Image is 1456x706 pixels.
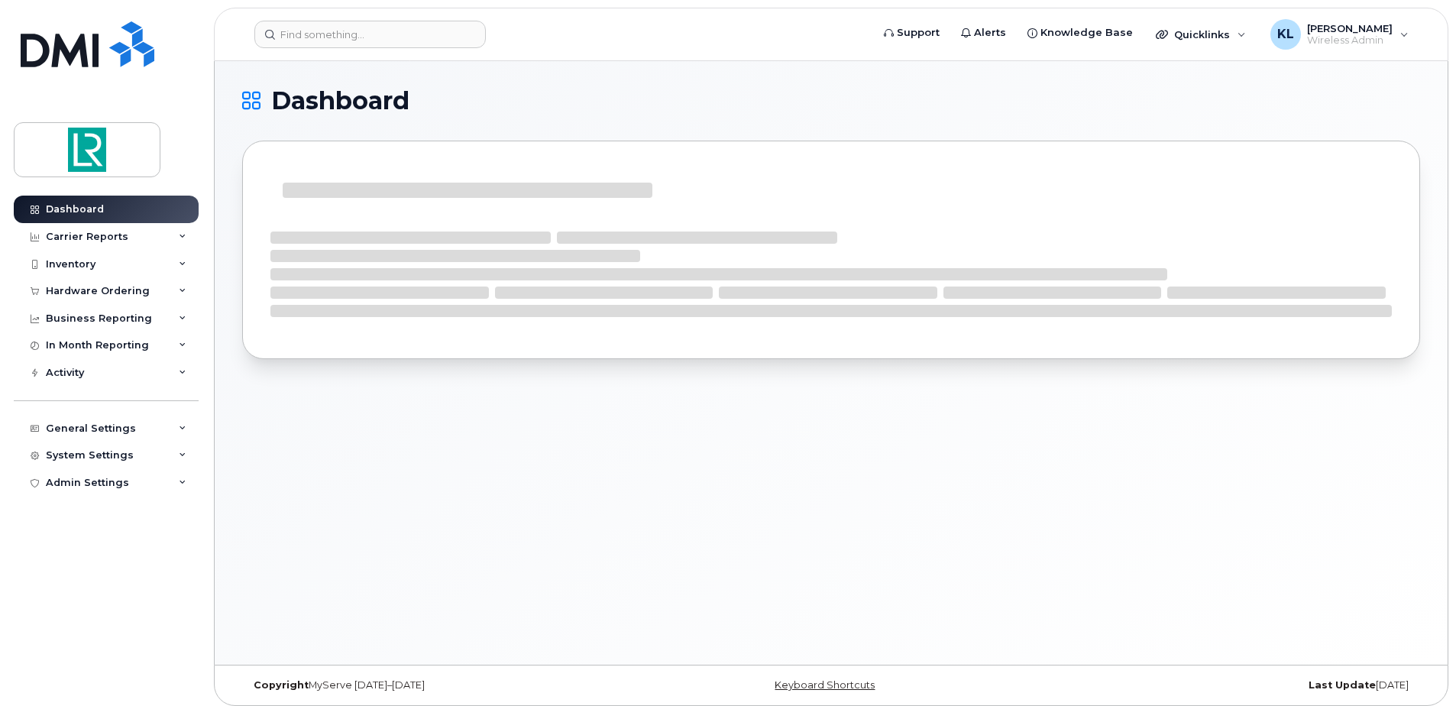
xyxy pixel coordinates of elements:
div: [DATE] [1027,679,1420,691]
a: Keyboard Shortcuts [775,679,875,691]
span: Dashboard [271,89,409,112]
strong: Copyright [254,679,309,691]
div: MyServe [DATE]–[DATE] [242,679,635,691]
strong: Last Update [1309,679,1376,691]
